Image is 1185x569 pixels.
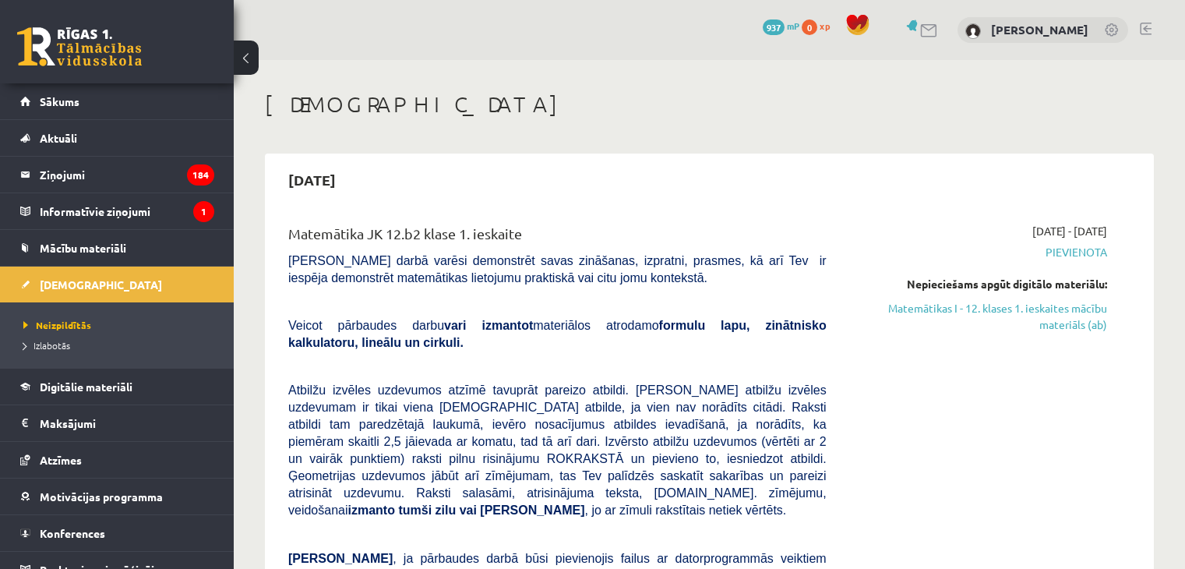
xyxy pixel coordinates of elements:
[187,164,214,186] i: 184
[288,383,827,517] span: Atbilžu izvēles uzdevumos atzīmē tavuprāt pareizo atbildi. [PERSON_NAME] atbilžu izvēles uzdevuma...
[348,504,395,517] b: izmanto
[288,552,393,565] span: [PERSON_NAME]
[40,94,79,108] span: Sākums
[288,319,827,349] span: Veicot pārbaudes darbu materiālos atrodamo
[820,19,830,32] span: xp
[444,319,533,332] b: vari izmantot
[991,22,1088,37] a: [PERSON_NAME]
[20,83,214,119] a: Sākums
[23,319,91,331] span: Neizpildītās
[288,254,827,284] span: [PERSON_NAME] darbā varēsi demonstrēt savas zināšanas, izpratni, prasmes, kā arī Tev ir iespēja d...
[40,131,77,145] span: Aktuāli
[288,319,827,349] b: formulu lapu, zinātnisko kalkulatoru, lineālu un cirkuli.
[40,193,214,229] legend: Informatīvie ziņojumi
[23,339,70,352] span: Izlabotās
[23,338,218,352] a: Izlabotās
[20,230,214,266] a: Mācību materiāli
[40,489,163,504] span: Motivācijas programma
[40,277,162,292] span: [DEMOGRAPHIC_DATA]
[40,157,214,193] legend: Ziņojumi
[850,276,1107,292] div: Nepieciešams apgūt digitālo materiālu:
[20,479,214,514] a: Motivācijas programma
[965,23,981,39] img: Līva Ozoliņa
[20,193,214,229] a: Informatīvie ziņojumi1
[398,504,584,517] b: tumši zilu vai [PERSON_NAME]
[193,201,214,222] i: 1
[763,19,799,32] a: 937 mP
[850,244,1107,260] span: Pievienota
[40,380,132,394] span: Digitālie materiāli
[265,91,1154,118] h1: [DEMOGRAPHIC_DATA]
[850,300,1107,333] a: Matemātikas I - 12. klases 1. ieskaites mācību materiāls (ab)
[273,161,351,198] h2: [DATE]
[20,405,214,441] a: Maksājumi
[40,241,126,255] span: Mācību materiāli
[763,19,785,35] span: 937
[20,369,214,405] a: Digitālie materiāli
[40,526,105,540] span: Konferences
[20,120,214,156] a: Aktuāli
[20,515,214,551] a: Konferences
[787,19,799,32] span: mP
[17,27,142,66] a: Rīgas 1. Tālmācības vidusskola
[1032,223,1107,239] span: [DATE] - [DATE]
[40,405,214,441] legend: Maksājumi
[20,442,214,478] a: Atzīmes
[23,318,218,332] a: Neizpildītās
[802,19,838,32] a: 0 xp
[20,157,214,193] a: Ziņojumi184
[288,223,827,252] div: Matemātika JK 12.b2 klase 1. ieskaite
[40,453,82,467] span: Atzīmes
[802,19,817,35] span: 0
[20,267,214,302] a: [DEMOGRAPHIC_DATA]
